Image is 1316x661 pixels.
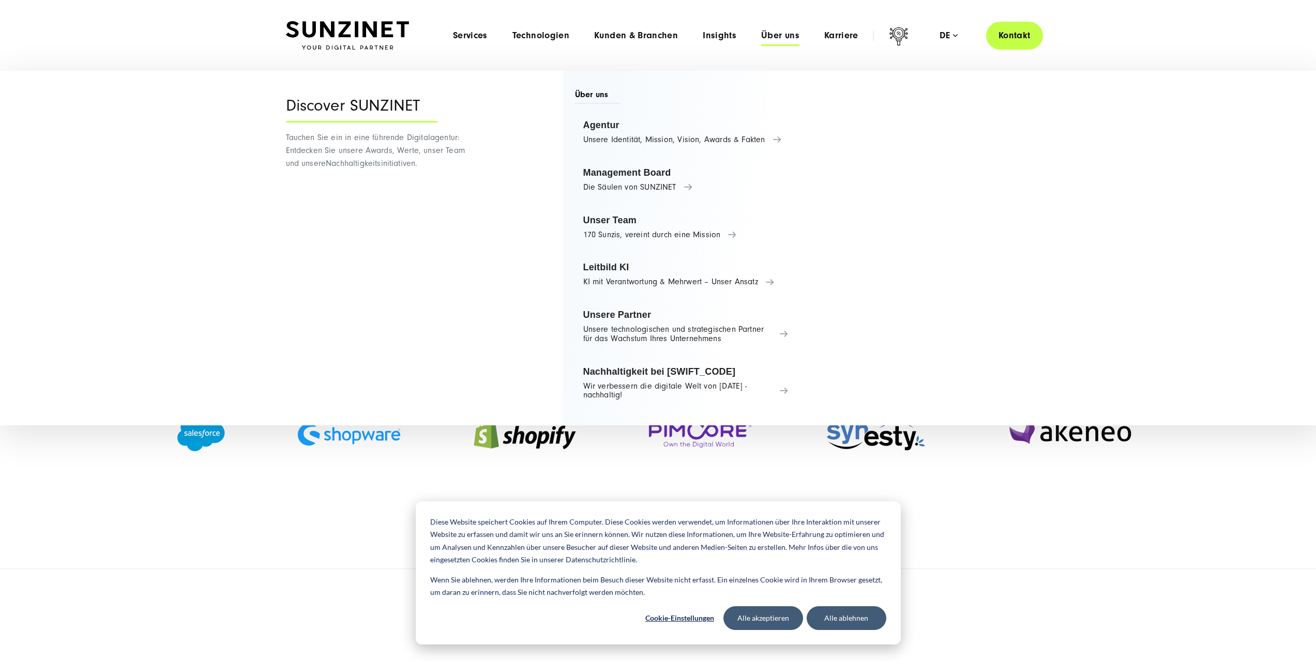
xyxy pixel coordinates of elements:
a: Agentur Unsere Identität, Mission, Vision, Awards & Fakten [575,113,797,152]
a: Kontakt [986,21,1043,50]
a: Management Board Die Säulen von SUNZINET [575,160,797,199]
div: Nachhaltigkeitsinitiativen. [286,71,480,425]
img: Akeneo Partner Agentur - Digitalagentur für Pim-Implementierung SUNZINET [1001,409,1139,460]
div: Discover SUNZINET [286,97,437,122]
button: Alle ablehnen [807,606,886,630]
a: Leitbild KI KI mit Verantwortung & Mehrwert – Unser Ansatz [575,255,797,294]
img: SUNZINET Full Service Digital Agentur [286,21,409,50]
button: Alle akzeptieren [723,606,803,630]
img: Shopware Partner Agentur - Digitalagentur SUNZINET [297,423,401,446]
a: Karriere [824,30,858,41]
a: Unsere Partner Unsere technologischen und strategischen Partner für das Wachstum Ihres Unternehmens [575,302,797,351]
span: Tauchen Sie ein in eine führende Digitalagentur: Entdecken Sie unsere Awards, Werte, unser Team u... [286,133,465,168]
a: Kunden & Branchen [594,30,678,41]
img: Pimcore Partner Agentur - Digitalagentur SUNZINET [649,422,752,448]
a: Über uns [761,30,799,41]
button: Cookie-Einstellungen [640,606,720,630]
span: Über uns [575,89,621,104]
a: Services [453,30,488,41]
div: de [940,30,958,41]
a: Unser Team 170 Sunzis, vereint durch eine Mission [575,208,797,247]
img: Synesty Agentur - Digitalagentur für Systemintegration und Prozessautomatisierung SUNZINET [825,415,928,455]
img: Shopify Partner Agentur - Digitalagentur SUNZINET [473,407,577,463]
a: Technologien [512,30,569,41]
a: Insights [703,30,736,41]
p: Diese Website speichert Cookies auf Ihrem Computer. Diese Cookies werden verwendet, um Informatio... [430,516,886,566]
img: Salesforce Partner Agentur - Digitalagentur SUNZINET [177,418,225,451]
a: Nachhaltigkeit bei [SWIFT_CODE] Wir verbessern die digitale Welt von [DATE] - nachhaltig! [575,359,797,408]
div: Cookie banner [416,501,901,644]
p: Wenn Sie ablehnen, werden Ihre Informationen beim Besuch dieser Website nicht erfasst. Ein einzel... [430,574,886,599]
